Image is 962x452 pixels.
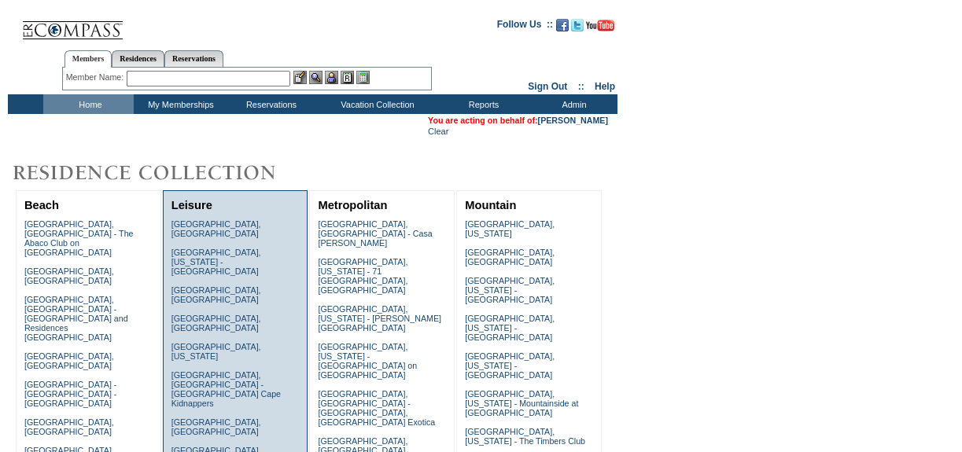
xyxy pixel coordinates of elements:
[586,24,614,33] a: Subscribe to our YouTube Channel
[465,351,555,380] a: [GEOGRAPHIC_DATA], [US_STATE] - [GEOGRAPHIC_DATA]
[325,71,338,84] img: Impersonate
[318,257,407,295] a: [GEOGRAPHIC_DATA], [US_STATE] - 71 [GEOGRAPHIC_DATA], [GEOGRAPHIC_DATA]
[465,199,516,211] a: Mountain
[437,94,527,114] td: Reports
[556,19,569,31] img: Become our fan on Facebook
[318,219,432,248] a: [GEOGRAPHIC_DATA], [GEOGRAPHIC_DATA] - Casa [PERSON_NAME]
[171,417,261,436] a: [GEOGRAPHIC_DATA], [GEOGRAPHIC_DATA]
[465,314,555,342] a: [GEOGRAPHIC_DATA], [US_STATE] - [GEOGRAPHIC_DATA]
[465,248,555,266] a: [GEOGRAPHIC_DATA], [GEOGRAPHIC_DATA]
[309,71,323,84] img: View
[556,24,569,33] a: Become our fan on Facebook
[24,380,116,408] a: [GEOGRAPHIC_DATA] - [GEOGRAPHIC_DATA] - [GEOGRAPHIC_DATA]
[571,19,584,31] img: Follow us on Twitter
[538,116,608,125] a: [PERSON_NAME]
[428,116,608,125] span: You are acting on behalf of:
[66,71,127,84] div: Member Name:
[171,285,261,304] a: [GEOGRAPHIC_DATA], [GEOGRAPHIC_DATA]
[428,127,448,136] a: Clear
[527,94,617,114] td: Admin
[586,20,614,31] img: Subscribe to our YouTube Channel
[315,94,437,114] td: Vacation Collection
[341,71,354,84] img: Reservations
[24,219,134,257] a: [GEOGRAPHIC_DATA], [GEOGRAPHIC_DATA] - The Abaco Club on [GEOGRAPHIC_DATA]
[24,199,59,211] a: Beach
[318,389,435,427] a: [GEOGRAPHIC_DATA], [GEOGRAPHIC_DATA] - [GEOGRAPHIC_DATA], [GEOGRAPHIC_DATA] Exotica
[171,314,261,333] a: [GEOGRAPHIC_DATA], [GEOGRAPHIC_DATA]
[8,157,315,189] img: Destinations by Exclusive Resorts
[318,342,417,380] a: [GEOGRAPHIC_DATA], [US_STATE] - [GEOGRAPHIC_DATA] on [GEOGRAPHIC_DATA]
[164,50,223,67] a: Reservations
[21,8,123,40] img: Compass Home
[171,199,212,211] a: Leisure
[24,351,114,370] a: [GEOGRAPHIC_DATA], [GEOGRAPHIC_DATA]
[528,81,567,92] a: Sign Out
[112,50,164,67] a: Residences
[171,370,281,408] a: [GEOGRAPHIC_DATA], [GEOGRAPHIC_DATA] - [GEOGRAPHIC_DATA] Cape Kidnappers
[578,81,584,92] span: ::
[497,17,553,36] td: Follow Us ::
[293,71,307,84] img: b_edit.gif
[171,342,261,361] a: [GEOGRAPHIC_DATA], [US_STATE]
[134,94,224,114] td: My Memberships
[43,94,134,114] td: Home
[24,295,128,342] a: [GEOGRAPHIC_DATA], [GEOGRAPHIC_DATA] - [GEOGRAPHIC_DATA] and Residences [GEOGRAPHIC_DATA]
[595,81,615,92] a: Help
[465,389,578,417] a: [GEOGRAPHIC_DATA], [US_STATE] - Mountainside at [GEOGRAPHIC_DATA]
[465,219,555,238] a: [GEOGRAPHIC_DATA], [US_STATE]
[65,50,112,68] a: Members
[24,417,114,436] a: [GEOGRAPHIC_DATA], [GEOGRAPHIC_DATA]
[465,276,555,304] a: [GEOGRAPHIC_DATA], [US_STATE] - [GEOGRAPHIC_DATA]
[571,24,584,33] a: Follow us on Twitter
[171,248,261,276] a: [GEOGRAPHIC_DATA], [US_STATE] - [GEOGRAPHIC_DATA]
[318,304,441,333] a: [GEOGRAPHIC_DATA], [US_STATE] - [PERSON_NAME][GEOGRAPHIC_DATA]
[171,219,261,238] a: [GEOGRAPHIC_DATA], [GEOGRAPHIC_DATA]
[224,94,315,114] td: Reservations
[318,199,387,211] a: Metropolitan
[356,71,370,84] img: b_calculator.gif
[465,427,585,446] a: [GEOGRAPHIC_DATA], [US_STATE] - The Timbers Club
[24,266,114,285] a: [GEOGRAPHIC_DATA], [GEOGRAPHIC_DATA]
